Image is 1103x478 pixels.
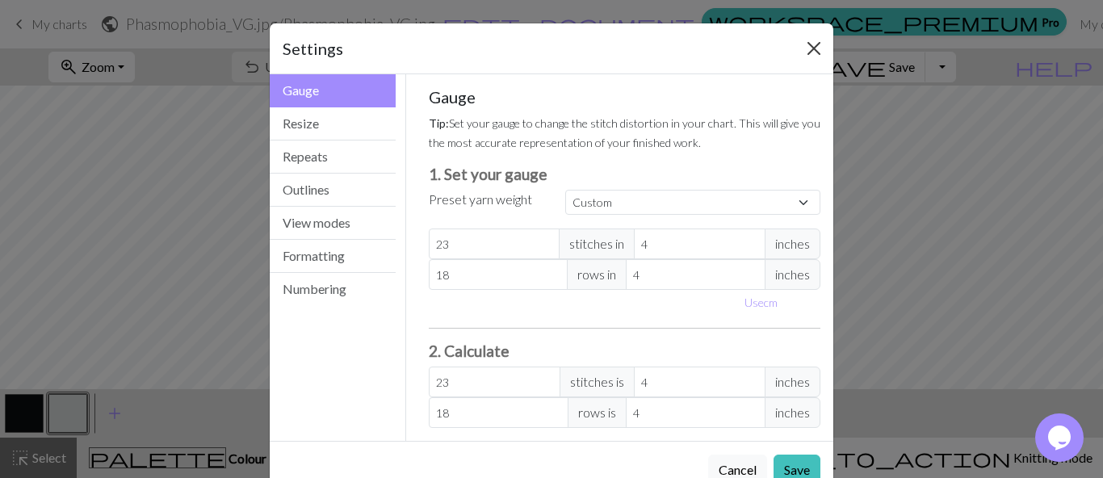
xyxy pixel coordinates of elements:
[270,174,396,207] button: Outlines
[801,36,827,61] button: Close
[270,273,396,305] button: Numbering
[737,290,785,315] button: Usecm
[270,74,396,107] button: Gauge
[270,240,396,273] button: Formatting
[429,342,821,360] h3: 2. Calculate
[283,36,343,61] h5: Settings
[429,190,532,209] label: Preset yarn weight
[765,367,820,397] span: inches
[765,229,820,259] span: inches
[270,207,396,240] button: View modes
[765,397,820,428] span: inches
[429,165,821,183] h3: 1. Set your gauge
[560,367,635,397] span: stitches is
[765,259,820,290] span: inches
[559,229,635,259] span: stitches in
[568,397,627,428] span: rows is
[429,116,449,130] strong: Tip:
[270,107,396,140] button: Resize
[429,87,821,107] h5: Gauge
[270,140,396,174] button: Repeats
[429,116,820,149] small: Set your gauge to change the stitch distortion in your chart. This will give you the most accurat...
[1035,413,1087,462] iframe: chat widget
[567,259,627,290] span: rows in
